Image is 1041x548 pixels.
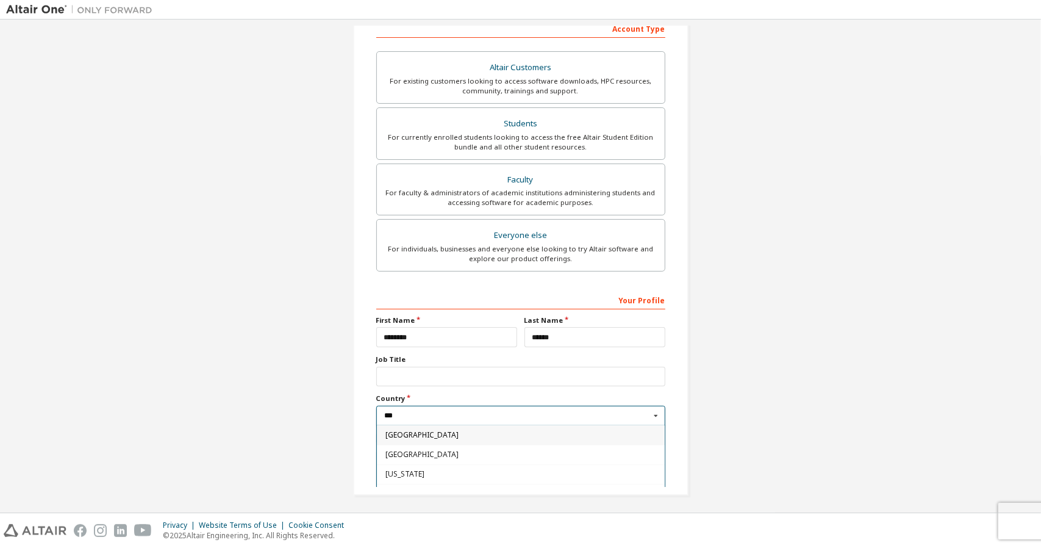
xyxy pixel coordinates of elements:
[385,431,656,439] span: [GEOGRAPHIC_DATA]
[384,171,657,189] div: Faculty
[163,530,351,541] p: © 2025 Altair Engineering, Inc. All Rights Reserved.
[385,451,656,458] span: [GEOGRAPHIC_DATA]
[384,59,657,76] div: Altair Customers
[385,470,656,478] span: [US_STATE]
[384,188,657,207] div: For faculty & administrators of academic institutions administering students and accessing softwa...
[384,244,657,264] div: For individuals, businesses and everyone else looking to try Altair software and explore our prod...
[74,524,87,537] img: facebook.svg
[376,315,517,325] label: First Name
[199,521,288,530] div: Website Terms of Use
[4,524,66,537] img: altair_logo.svg
[524,315,665,325] label: Last Name
[376,394,665,403] label: Country
[376,290,665,309] div: Your Profile
[384,115,657,132] div: Students
[134,524,152,537] img: youtube.svg
[6,4,159,16] img: Altair One
[384,227,657,244] div: Everyone else
[376,18,665,38] div: Account Type
[384,132,657,152] div: For currently enrolled students looking to access the free Altair Student Edition bundle and all ...
[384,76,657,96] div: For existing customers looking to access software downloads, HPC resources, community, trainings ...
[288,521,351,530] div: Cookie Consent
[376,355,665,364] label: Job Title
[114,524,127,537] img: linkedin.svg
[94,524,107,537] img: instagram.svg
[163,521,199,530] div: Privacy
